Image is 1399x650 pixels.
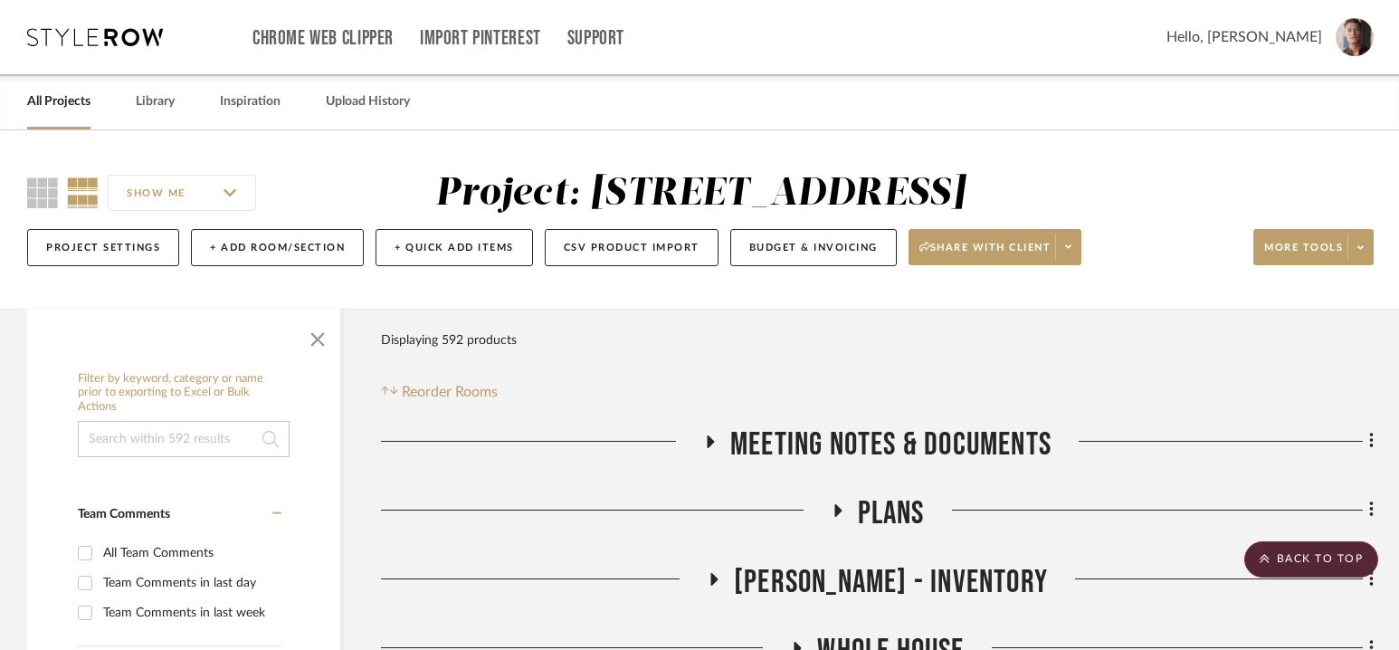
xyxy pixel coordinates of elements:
span: Meeting notes & Documents [730,425,1052,464]
button: CSV Product Import [545,229,719,266]
img: avatar [1336,18,1374,56]
button: + Quick Add Items [376,229,533,266]
a: Support [567,31,624,46]
h6: Filter by keyword, category or name prior to exporting to Excel or Bulk Actions [78,372,290,415]
button: More tools [1253,229,1374,265]
button: Close [300,318,336,354]
a: All Projects [27,90,90,114]
span: Share with client [919,241,1052,268]
span: Team Comments [78,508,170,521]
button: Budget & Invoicing [730,229,897,266]
button: Share with client [909,229,1082,265]
span: Plans [858,494,925,533]
a: Inspiration [220,90,281,114]
span: Hello, [PERSON_NAME] [1166,26,1322,48]
span: More tools [1264,241,1343,268]
a: Import Pinterest [420,31,541,46]
a: Library [136,90,175,114]
div: All Team Comments [103,539,277,568]
span: [PERSON_NAME] - Inventory [734,563,1048,602]
button: Project Settings [27,229,179,266]
scroll-to-top-button: BACK TO TOP [1244,541,1378,578]
span: Reorder Rooms [402,381,498,403]
div: Project: [STREET_ADDRESS] [435,175,966,213]
div: Team Comments in last week [103,598,277,627]
div: Team Comments in last day [103,569,277,597]
a: Chrome Web Clipper [252,31,394,46]
div: Displaying 592 products [381,322,517,358]
input: Search within 592 results [78,421,290,457]
button: Reorder Rooms [381,381,498,403]
a: Upload History [326,90,410,114]
button: + Add Room/Section [191,229,364,266]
